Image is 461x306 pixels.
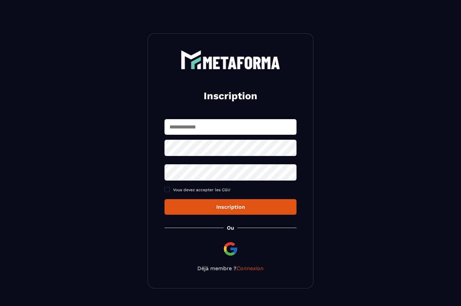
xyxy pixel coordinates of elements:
[236,265,264,271] a: Connexion
[165,265,296,271] p: Déjà membre ?
[223,241,238,257] img: google
[227,225,234,231] p: Ou
[173,188,230,192] span: Vous devez accepter les CGU
[165,50,296,69] a: logo
[165,199,296,215] button: Inscription
[170,204,291,210] div: Inscription
[172,89,289,103] h2: Inscription
[181,50,280,69] img: logo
